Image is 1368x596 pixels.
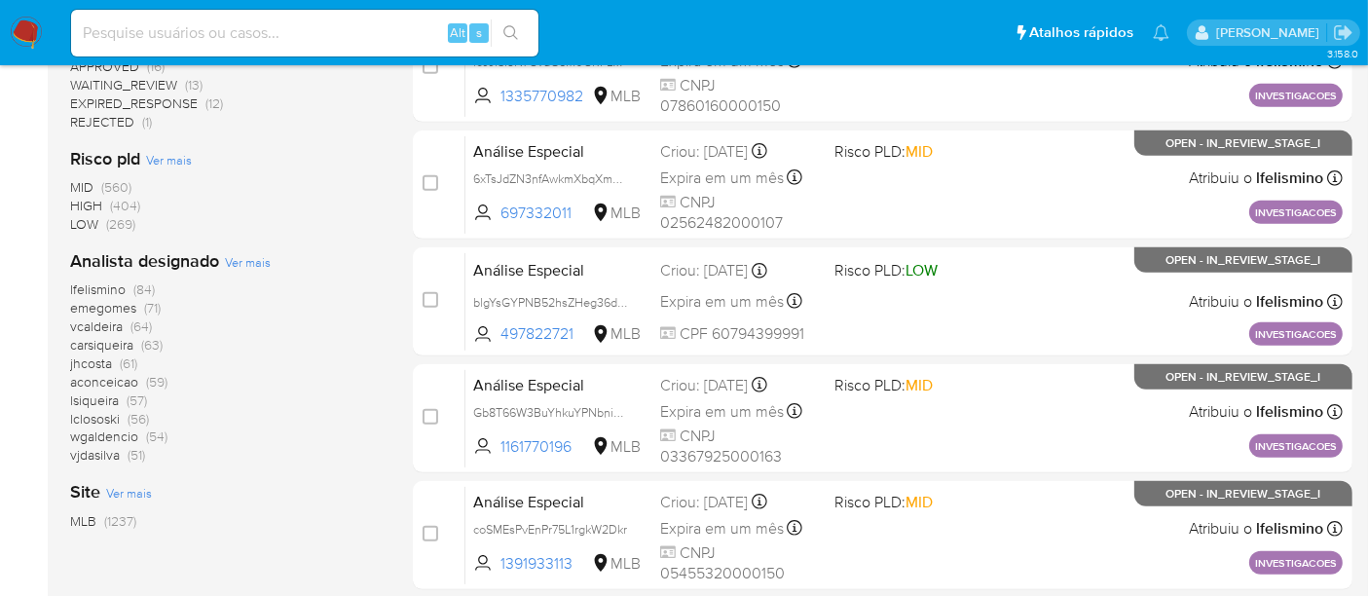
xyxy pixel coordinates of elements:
[71,20,538,46] input: Pesquise usuários ou casos...
[1216,23,1326,42] p: erico.trevizan@mercadopago.com.br
[1327,46,1358,61] span: 3.158.0
[491,19,531,47] button: search-icon
[1029,22,1133,43] span: Atalhos rápidos
[1153,24,1169,41] a: Notificações
[1333,22,1353,43] a: Sair
[476,23,482,42] span: s
[450,23,465,42] span: Alt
